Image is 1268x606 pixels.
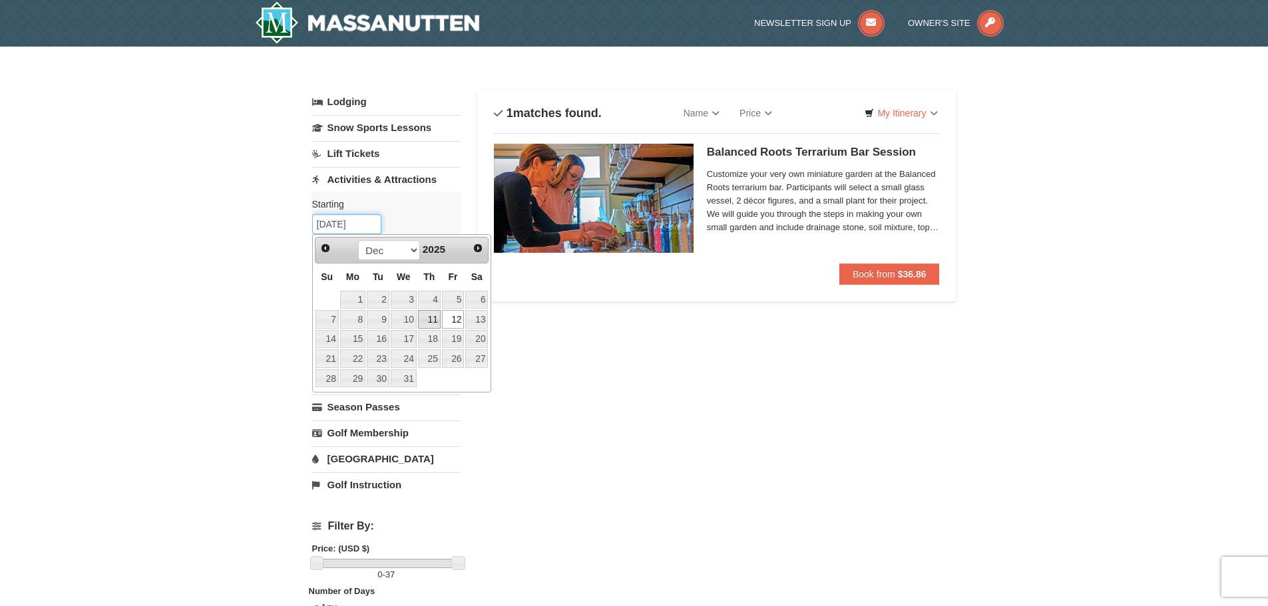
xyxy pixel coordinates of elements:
[316,369,339,388] a: 28
[320,243,331,253] span: Prev
[391,291,417,309] a: 3
[423,243,445,255] span: 2025
[255,1,480,44] a: Massanutten Resort
[316,310,339,329] a: 7
[507,106,513,120] span: 1
[494,106,602,120] h4: matches found.
[494,144,694,253] img: 18871151-30-393e4332.jpg
[391,349,417,368] a: 24
[312,472,461,497] a: Golf Instruction
[442,310,465,329] a: 12
[377,569,382,579] span: 0
[442,349,465,368] a: 26
[839,263,940,285] button: Book from $36.86
[449,271,458,282] span: Friday
[754,18,851,28] span: Newsletter Sign Up
[321,271,333,282] span: Sunday
[418,291,441,309] a: 4
[391,330,417,349] a: 17
[385,569,395,579] span: 37
[465,330,488,349] a: 20
[312,167,461,192] a: Activities & Attractions
[418,310,441,329] a: 11
[312,115,461,140] a: Snow Sports Lessons
[418,330,441,349] a: 18
[373,271,383,282] span: Tuesday
[754,18,885,28] a: Newsletter Sign Up
[908,18,1004,28] a: Owner's Site
[309,586,375,596] strong: Number of Days
[312,198,451,211] label: Starting
[465,310,488,329] a: 13
[340,291,365,309] a: 1
[674,100,730,126] a: Name
[469,239,487,257] a: Next
[442,330,465,349] a: 19
[312,446,461,471] a: [GEOGRAPHIC_DATA]
[312,520,461,532] h4: Filter By:
[465,291,488,309] a: 6
[473,243,483,253] span: Next
[340,330,365,349] a: 15
[707,168,940,234] span: Customize your very own miniature garden at the Balanced Roots terrarium bar. Participants will s...
[312,394,461,419] a: Season Passes
[856,103,946,123] a: My Itinerary
[312,420,461,445] a: Golf Membership
[340,310,365,329] a: 8
[707,146,940,159] h5: Balanced Roots Terrarium Bar Session
[442,291,465,309] a: 5
[465,349,488,368] a: 27
[423,271,435,282] span: Thursday
[340,369,365,388] a: 29
[418,349,441,368] a: 25
[346,271,359,282] span: Monday
[367,369,389,388] a: 30
[255,1,480,44] img: Massanutten Resort Logo
[340,349,365,368] a: 22
[471,271,483,282] span: Saturday
[367,291,389,309] a: 2
[316,330,339,349] a: 14
[908,18,970,28] span: Owner's Site
[391,369,417,388] a: 31
[312,543,370,553] strong: Price: (USD $)
[317,239,335,257] a: Prev
[391,310,417,329] a: 10
[312,90,461,114] a: Lodging
[312,141,461,166] a: Lift Tickets
[312,568,461,581] label: -
[397,271,411,282] span: Wednesday
[367,330,389,349] a: 16
[730,100,782,126] a: Price
[853,269,895,279] span: Book from
[898,269,927,279] strong: $36.86
[316,349,339,368] a: 21
[367,349,389,368] a: 23
[367,310,389,329] a: 9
